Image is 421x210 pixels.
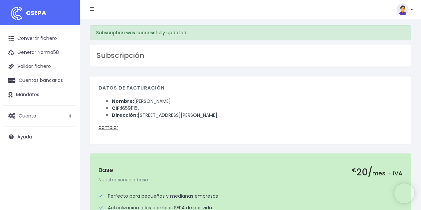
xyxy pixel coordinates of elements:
a: cambiar [99,124,118,130]
small: € [352,166,356,174]
h4: Datos de facturación [99,85,402,94]
h5: Base [99,167,402,174]
a: Ayuda [3,130,77,144]
a: Cuentas bancarias [3,74,77,88]
a: Validar fichero [3,60,77,74]
span: CSEPA [26,9,46,17]
li: [PERSON_NAME] [112,98,402,105]
a: Generar Norma58 [3,46,77,60]
div: Perfecto para pequeñas y medianas empresas [99,193,402,200]
img: profile [397,3,409,15]
a: Convertir fichero [3,32,77,46]
span: Cuenta [19,112,36,119]
span: mes + IVA [372,169,402,177]
strong: CIF: [112,105,121,111]
li: [STREET_ADDRESS][PERSON_NAME] [112,112,402,119]
strong: Nombre: [112,98,134,105]
li: 16591115L [112,105,402,112]
a: Cuenta [3,109,77,123]
strong: Dirección: [112,112,138,118]
p: Nuestro servicio base [99,176,402,183]
a: Mandatos [3,88,77,102]
span: Ayuda [17,133,32,140]
h2: 20/ [352,167,402,178]
div: Subscription was successfully updated. [90,25,411,40]
img: logo [8,5,25,22]
h3: Subscripción [97,51,404,60]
